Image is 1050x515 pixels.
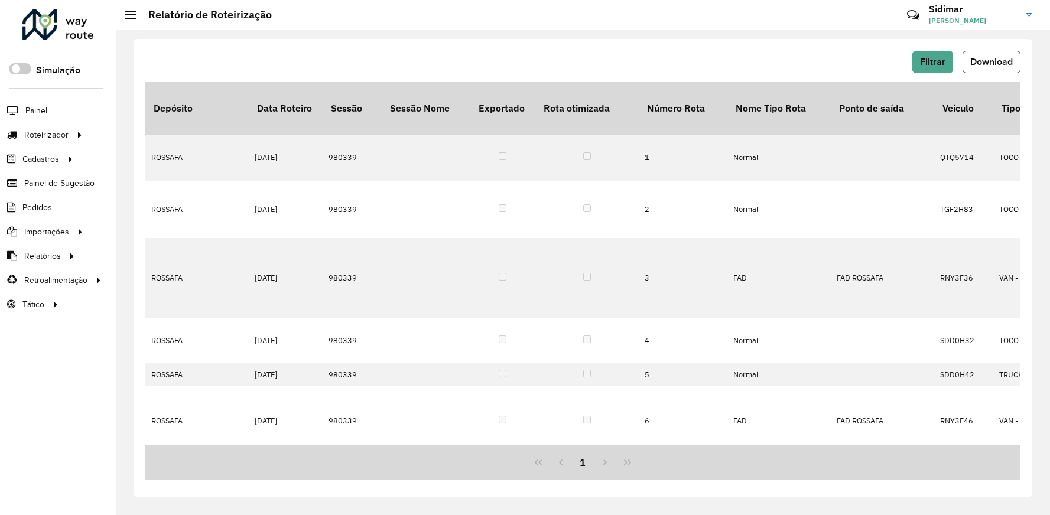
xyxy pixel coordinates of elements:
td: ROSSAFA [145,363,249,386]
td: ROSSAFA [145,181,249,238]
span: Importações [24,226,69,238]
td: FAD ROSSAFA [831,386,934,455]
td: 980339 [323,363,382,386]
span: Relatórios [24,250,61,262]
td: 5 [639,363,727,386]
td: [DATE] [249,135,323,181]
td: [DATE] [249,363,323,386]
td: 980339 [323,386,382,455]
td: 3 [639,238,727,318]
td: QTQ5714 [934,135,993,181]
th: Número Rota [639,82,727,135]
td: Normal [727,318,831,364]
td: ROSSAFA [145,318,249,364]
td: SDD0H32 [934,318,993,364]
td: RNY3F36 [934,238,993,318]
th: Exportado [470,82,535,135]
th: Depósito [145,82,249,135]
td: 4 [639,318,727,364]
th: Data Roteiro [249,82,323,135]
td: 980339 [323,238,382,318]
td: Normal [727,181,831,238]
td: ROSSAFA [145,238,249,318]
th: Sessão [323,82,382,135]
label: Simulação [36,63,80,77]
span: Download [970,57,1013,67]
td: [DATE] [249,386,323,455]
td: [DATE] [249,238,323,318]
a: Contato Rápido [901,2,926,28]
h2: Relatório de Roteirização [136,8,272,21]
td: 980339 [323,135,382,181]
span: Painel [25,105,47,117]
td: RNY3F46 [934,386,993,455]
button: 1 [572,451,594,474]
span: Roteirizador [24,129,69,141]
td: 980339 [323,318,382,364]
span: Tático [22,298,44,311]
td: [DATE] [249,318,323,364]
td: FAD [727,386,831,455]
button: Filtrar [912,51,953,73]
span: Painel de Sugestão [24,177,95,190]
td: 2 [639,181,727,238]
td: FAD [727,238,831,318]
span: Retroalimentação [24,274,87,286]
td: 1 [639,135,727,181]
th: Nome Tipo Rota [727,82,831,135]
td: ROSSAFA [145,135,249,181]
td: Normal [727,135,831,181]
span: Pedidos [22,201,52,214]
td: 980339 [323,181,382,238]
th: Sessão Nome [382,82,470,135]
td: TGF2H83 [934,181,993,238]
td: [DATE] [249,181,323,238]
span: [PERSON_NAME] [929,15,1018,26]
td: Normal [727,363,831,386]
h3: Sidimar [929,4,1018,15]
td: FAD ROSSAFA [831,238,934,318]
button: Download [963,51,1020,73]
td: 6 [639,386,727,455]
td: ROSSAFA [145,386,249,455]
span: Cadastros [22,153,59,165]
th: Rota otimizada [535,82,639,135]
span: Filtrar [920,57,945,67]
td: SDD0H42 [934,363,993,386]
th: Veículo [934,82,993,135]
th: Ponto de saída [831,82,934,135]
